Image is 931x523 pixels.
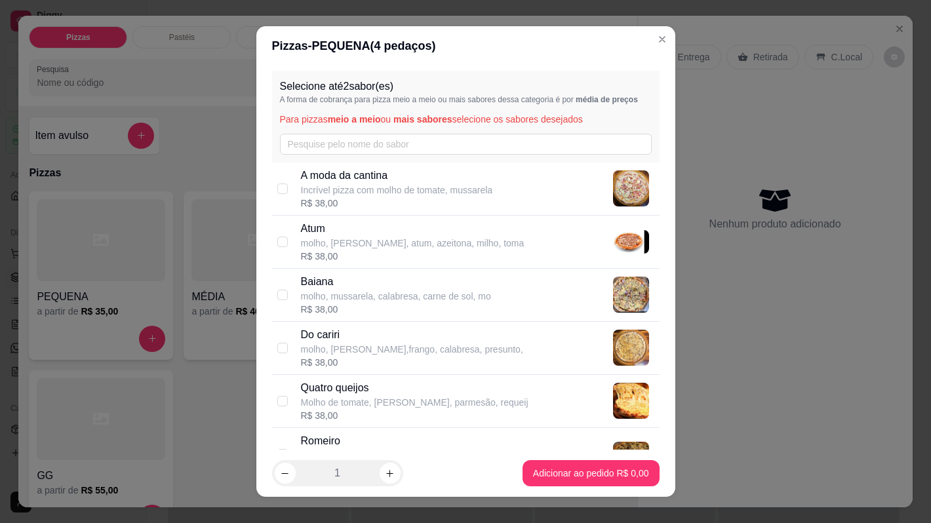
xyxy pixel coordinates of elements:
button: decrease-product-quantity [275,463,296,484]
span: meio a meio [328,114,381,125]
p: Do cariri [301,327,523,343]
p: molho ,[PERSON_NAME], frango ,carde de sol, azeit [301,449,517,462]
p: A moda da cantina [301,168,493,184]
p: Selecione até 2 sabor(es) [280,79,652,94]
img: product-image [613,330,649,366]
p: A forma de cobrança para pizza meio a meio ou mais sabores dessa categoria é por [280,94,652,105]
p: Quatro queijos [301,380,528,396]
div: R$ 38,00 [301,409,528,422]
p: molho, mussarela, calabresa, carne de sol, mo [301,290,491,303]
div: R$ 38,00 [301,197,493,210]
p: Para pizzas ou selecione os sabores desejados [280,113,652,126]
div: R$ 38,00 [301,250,525,263]
img: product-image [613,442,649,467]
p: Atum [301,221,525,237]
button: Adicionar ao pedido R$ 0,00 [523,460,660,486]
img: product-image [613,230,649,254]
button: increase-product-quantity [380,463,401,484]
div: Pizzas - PEQUENA ( 4 pedaços) [272,37,660,55]
p: molho, [PERSON_NAME],frango, calabresa, presunto, [301,343,523,356]
img: product-image [613,277,649,313]
img: product-image [613,383,649,419]
p: Baiana [301,274,491,290]
p: 1 [334,465,340,481]
p: Molho de tomate, [PERSON_NAME], parmesão, requeij [301,396,528,409]
p: molho, [PERSON_NAME], atum, azeitona, milho, toma [301,237,525,250]
div: R$ 38,00 [301,356,523,369]
span: mais sabores [393,114,452,125]
div: R$ 38,00 [301,303,491,316]
input: Pesquise pelo nome do sabor [280,134,652,155]
span: média de preços [576,95,638,104]
p: Romeiro [301,433,517,449]
button: Close [652,29,673,50]
img: product-image [613,170,649,206]
p: Incrível pizza com molho de tomate, mussarela [301,184,493,197]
